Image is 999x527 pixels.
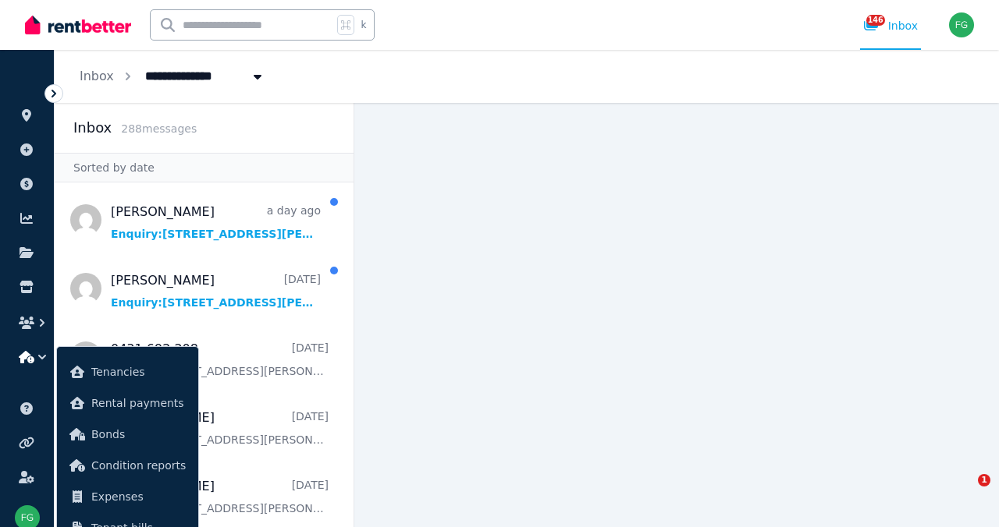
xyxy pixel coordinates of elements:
span: Expenses [91,487,186,506]
img: Franco Gugliotta [949,12,974,37]
a: Tenancies [63,356,192,387]
span: Bonds [91,425,186,444]
a: [PERSON_NAME]a day agoEnquiry:[STREET_ADDRESS][PERSON_NAME]. [111,203,321,242]
h2: Inbox [73,117,112,139]
span: Condition reports [91,456,186,475]
span: Rental payments [91,394,186,412]
a: [PERSON_NAME][DATE]Enquiry:[STREET_ADDRESS][PERSON_NAME]. [111,271,321,310]
a: Condition reports [63,450,192,481]
a: Rental payments [63,387,192,419]
nav: Message list [55,182,354,527]
div: Sorted by date [55,153,354,182]
img: RentBetter [25,13,131,37]
nav: Breadcrumb [55,50,290,103]
span: Tenancies [91,363,186,381]
span: k [361,19,366,31]
a: Expenses [63,481,192,512]
a: 0431 692 208[DATE]Enquiry:[STREET_ADDRESS][PERSON_NAME]. [111,340,329,379]
a: Bonds [63,419,192,450]
iframe: Intercom live chat [946,474,983,511]
span: 146 [866,15,885,26]
a: [PERSON_NAME][DATE]Enquiry:[STREET_ADDRESS][PERSON_NAME]. [111,477,329,516]
a: Inbox [80,69,114,83]
div: Inbox [863,18,918,34]
span: 1 [978,474,990,486]
span: 288 message s [121,122,197,135]
a: [PERSON_NAME][DATE]Enquiry:[STREET_ADDRESS][PERSON_NAME]. [111,409,329,447]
